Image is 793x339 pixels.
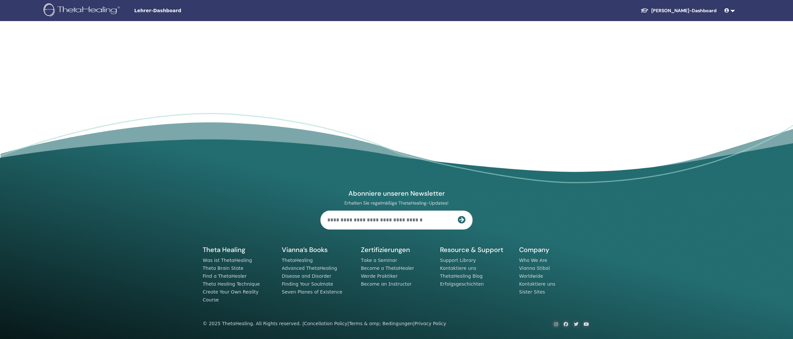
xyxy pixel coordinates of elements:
a: ThetaHealing Blog [440,273,483,279]
a: Advanced ThetaHealing [282,266,337,271]
a: Vianna Stibal [519,266,550,271]
img: graduation-cap-white.svg [641,8,649,13]
a: Who We Are [519,258,547,263]
a: Kontaktiere uns [440,266,476,271]
a: Finding Your Soulmate [282,281,333,287]
a: Create Your Own Reality Course [203,289,259,302]
a: [PERSON_NAME]-Dashboard [635,5,722,17]
a: Theta Healing Technique [203,281,260,287]
a: Become a ThetaHealer [361,266,414,271]
h4: Abonniere unseren Newsletter [320,189,473,198]
a: Disease and Disorder [282,273,331,279]
a: Was ist ThetaHealing [203,258,252,263]
a: Privacy Policy [415,321,446,326]
h5: Resource & Support [440,245,511,254]
a: Take a Seminar [361,258,397,263]
div: © 2025 ThetaHealing. All Rights reserved. | | | [203,320,446,328]
a: Become an Instructor [361,281,411,287]
a: Seven Planes of Existence [282,289,342,295]
a: Theta Brain State [203,266,244,271]
h5: Zertifizierungen [361,245,432,254]
span: Lehrer-Dashboard [134,7,233,14]
h5: Vianna’s Books [282,245,353,254]
a: Terms & amp; Bedingungen [349,321,413,326]
a: Find a ThetaHealer [203,273,247,279]
a: Werde Praktiker [361,273,397,279]
a: Sister Sites [519,289,545,295]
a: Cancellation Policy [304,321,347,326]
a: Kontaktiere uns [519,281,555,287]
a: Erfolgsgeschichten [440,281,484,287]
a: Worldwide [519,273,543,279]
a: ThetaHealing [282,258,313,263]
img: logo.png [44,3,122,18]
h5: Company [519,245,590,254]
h5: Theta Healing [203,245,274,254]
a: Support Library [440,258,476,263]
p: Erhalten Sie regelmäßige ThetaHealing-Updates! [320,200,473,206]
